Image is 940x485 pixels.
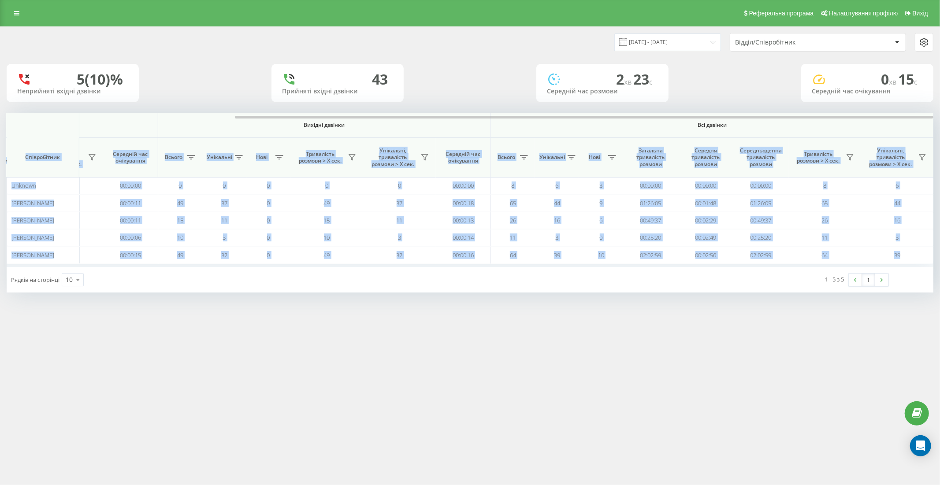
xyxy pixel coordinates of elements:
span: Нові [251,154,273,161]
span: Загальна тривалість розмови [630,147,672,168]
span: 0 [267,181,270,189]
span: 0 [267,251,270,259]
div: 43 [372,71,388,88]
span: 49 [324,251,330,259]
td: 00:00:00 [436,177,491,194]
span: 11 [822,233,828,241]
span: Середній час очікування [110,151,151,164]
span: 10 [324,233,330,241]
td: 00:00:11 [103,194,158,211]
span: [PERSON_NAME] [11,199,54,207]
td: 00:02:56 [678,246,733,263]
span: 0 [223,181,226,189]
span: 15 [324,216,330,224]
span: 0 [881,70,898,89]
span: 6 [600,216,603,224]
span: 10 [598,251,604,259]
span: 37 [397,199,403,207]
span: 6 [556,181,559,189]
span: Налаштування профілю [829,10,898,17]
span: c [914,77,918,87]
span: 0 [267,199,270,207]
div: 1 - 5 з 5 [825,275,844,284]
span: Рядків на сторінці [11,276,59,284]
div: 10 [66,275,73,284]
span: Вихід [913,10,928,17]
span: Унікальні, тривалість розмови > Х сек. [866,147,916,168]
td: 00:25:20 [733,229,788,246]
span: 44 [554,199,560,207]
span: хв [624,77,633,87]
span: 0 [267,216,270,224]
td: 00:00:18 [436,194,491,211]
span: Унікальні [539,154,565,161]
span: 0 [600,233,603,241]
span: Всього [495,154,517,161]
div: Неприйняті вхідні дзвінки [17,88,128,95]
span: Середньоденна тривалість розмови [740,147,782,168]
span: 32 [221,251,227,259]
span: 0 [325,181,328,189]
div: Open Intercom Messenger [910,435,931,456]
span: 64 [822,251,828,259]
td: 00:49:37 [623,212,678,229]
span: 3 [896,233,899,241]
span: 3 [398,233,401,241]
span: 2 [616,70,633,89]
td: 01:26:05 [733,194,788,211]
span: 44 [894,199,900,207]
td: 00:49:37 [733,212,788,229]
span: 0 [267,233,270,241]
td: 00:02:49 [678,229,733,246]
span: 3 [556,233,559,241]
span: 8 [512,181,515,189]
span: Середній час очікування [442,151,484,164]
span: 39 [554,251,560,259]
a: 1 [862,274,875,286]
span: Унікальні, тривалість розмови > Х сек. [368,147,418,168]
span: Всі дзвінки [517,122,907,129]
td: 02:02:59 [733,246,788,263]
td: 00:00:06 [103,229,158,246]
span: 9 [600,199,603,207]
span: 0 [398,181,401,189]
td: 00:25:20 [623,229,678,246]
td: 00:00:00 [678,177,733,194]
span: 10 [177,233,183,241]
span: 8 [823,181,826,189]
td: 00:00:00 [733,177,788,194]
span: 15 [177,216,183,224]
span: [PERSON_NAME] [11,233,54,241]
span: Unknown [11,181,36,189]
span: 3 [223,233,226,241]
span: Середня тривалість розмови [685,147,727,168]
span: 3 [600,181,603,189]
td: 00:00:11 [103,212,158,229]
td: 00:01:48 [678,194,733,211]
td: 00:02:29 [678,212,733,229]
span: 49 [177,251,183,259]
span: 0 [179,181,182,189]
span: 65 [822,199,828,207]
td: 01:26:05 [623,194,678,211]
span: 49 [324,199,330,207]
div: 5 (10)% [77,71,123,88]
span: 32 [397,251,403,259]
span: 26 [510,216,516,224]
span: 64 [510,251,516,259]
td: 02:02:59 [623,246,678,263]
span: 6 [896,181,899,189]
td: 00:00:00 [103,177,158,194]
span: хв [889,77,898,87]
span: Унікальні [207,154,232,161]
span: 11 [397,216,403,224]
span: 65 [510,199,516,207]
span: 37 [221,199,227,207]
span: 15 [898,70,918,89]
div: Відділ/Співробітник [735,39,840,46]
span: [PERSON_NAME] [11,216,54,224]
span: 11 [221,216,227,224]
td: 00:00:00 [623,177,678,194]
span: [PERSON_NAME] [11,251,54,259]
td: 00:00:13 [436,212,491,229]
